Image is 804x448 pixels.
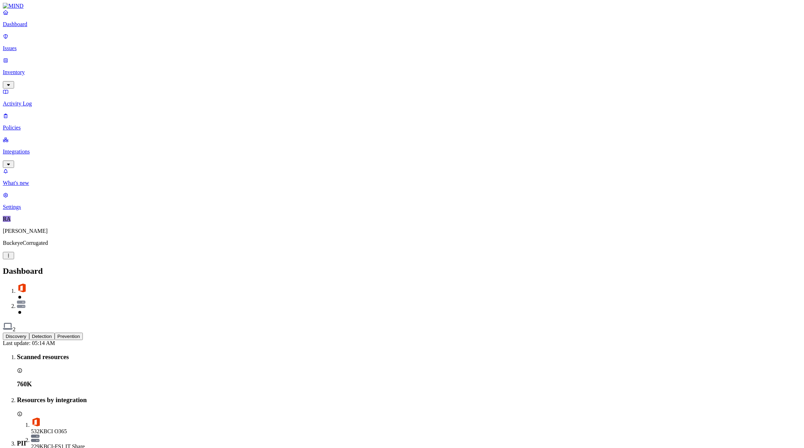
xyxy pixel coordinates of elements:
[17,301,25,308] img: svg%3e
[3,228,801,234] p: [PERSON_NAME]
[55,333,83,340] button: Prevention
[29,333,55,340] button: Detection
[3,137,801,167] a: Integrations
[44,428,67,434] span: BCI O365
[31,417,41,427] img: office-365
[3,113,801,131] a: Policies
[3,321,13,331] img: svg%3e
[3,57,801,87] a: Inventory
[3,101,801,107] p: Activity Log
[31,428,44,434] span: 532K
[17,283,27,293] img: svg%3e
[3,266,801,276] h2: Dashboard
[3,216,11,222] span: RA
[3,333,29,340] button: Discovery
[3,45,801,52] p: Issues
[3,240,801,246] p: BuckeyeCorrugated
[13,326,16,332] span: 2
[3,204,801,210] p: Settings
[3,3,24,9] img: MIND
[3,33,801,52] a: Issues
[3,340,55,346] span: Last update: 05:14 AM
[17,440,801,447] h3: PII
[3,192,801,210] a: Settings
[3,69,801,75] p: Inventory
[31,435,39,442] img: azure-files-subtle
[3,125,801,131] p: Policies
[3,9,801,28] a: Dashboard
[3,168,801,186] a: What's new
[3,3,801,9] a: MIND
[17,396,801,404] h3: Resources by integration
[17,353,801,361] h3: Scanned resources
[3,180,801,186] p: What's new
[3,149,801,155] p: Integrations
[17,380,801,388] h3: 760K
[3,21,801,28] p: Dashboard
[3,89,801,107] a: Activity Log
